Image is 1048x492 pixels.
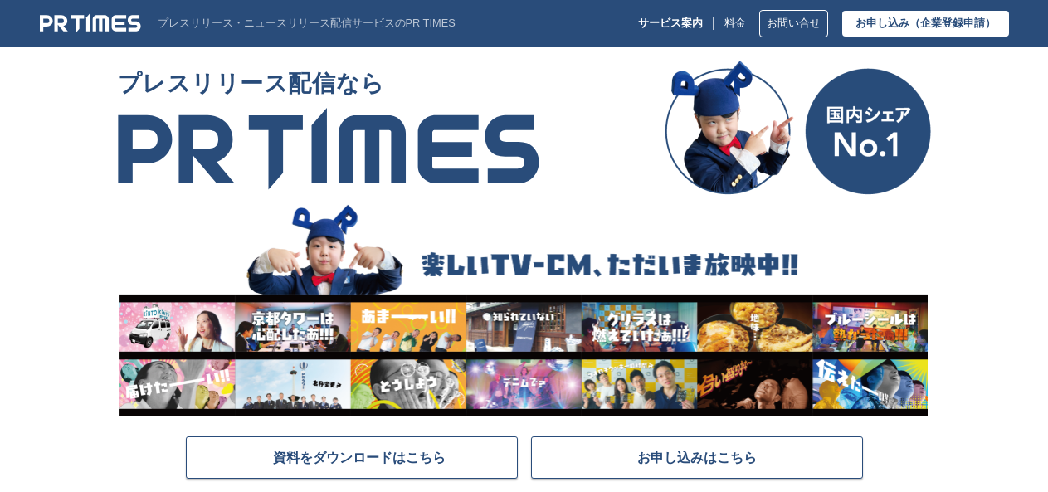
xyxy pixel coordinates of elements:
a: 資料をダウンロードはこちら [186,436,518,479]
img: PR TIMES [118,107,539,190]
span: プレスリリース配信なら [118,61,539,107]
img: PR TIMES [40,13,141,33]
p: プレスリリース・ニュースリリース配信サービスのPR TIMES [158,17,456,30]
a: お申し込み（企業登録申請） [842,11,1009,37]
span: 資料をダウンロードはこちら [273,449,446,465]
a: お問い合せ [759,10,828,37]
p: サービス案内 [638,17,703,30]
a: 料金 [724,17,746,30]
span: （企業登録申請） [909,17,996,29]
img: 国内シェア No.1 [665,61,931,195]
a: お申し込みはこちら [531,436,863,479]
img: 楽しいTV-CM、ただいま放映中!! [118,202,928,416]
